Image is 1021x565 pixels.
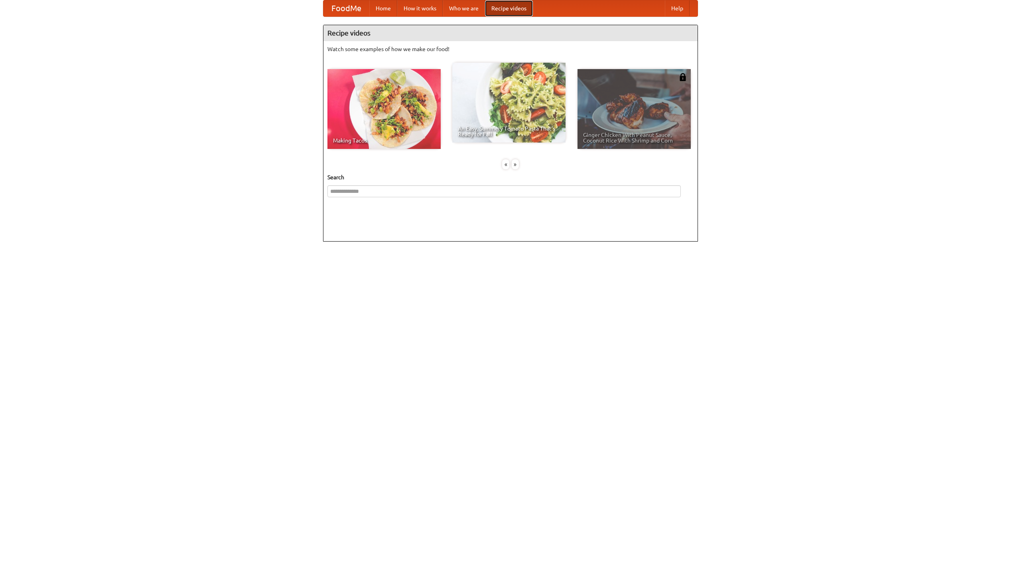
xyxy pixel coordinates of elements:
a: Help [665,0,690,16]
h5: Search [327,173,694,181]
img: 483408.png [679,73,687,81]
a: FoodMe [323,0,369,16]
a: Who we are [443,0,485,16]
a: Making Tacos [327,69,441,149]
a: Recipe videos [485,0,533,16]
span: Making Tacos [333,138,435,143]
a: Home [369,0,397,16]
div: » [512,159,519,169]
h4: Recipe videos [323,25,698,41]
span: An Easy, Summery Tomato Pasta That's Ready for Fall [458,126,560,137]
a: How it works [397,0,443,16]
p: Watch some examples of how we make our food! [327,45,694,53]
div: « [502,159,509,169]
a: An Easy, Summery Tomato Pasta That's Ready for Fall [452,63,566,143]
